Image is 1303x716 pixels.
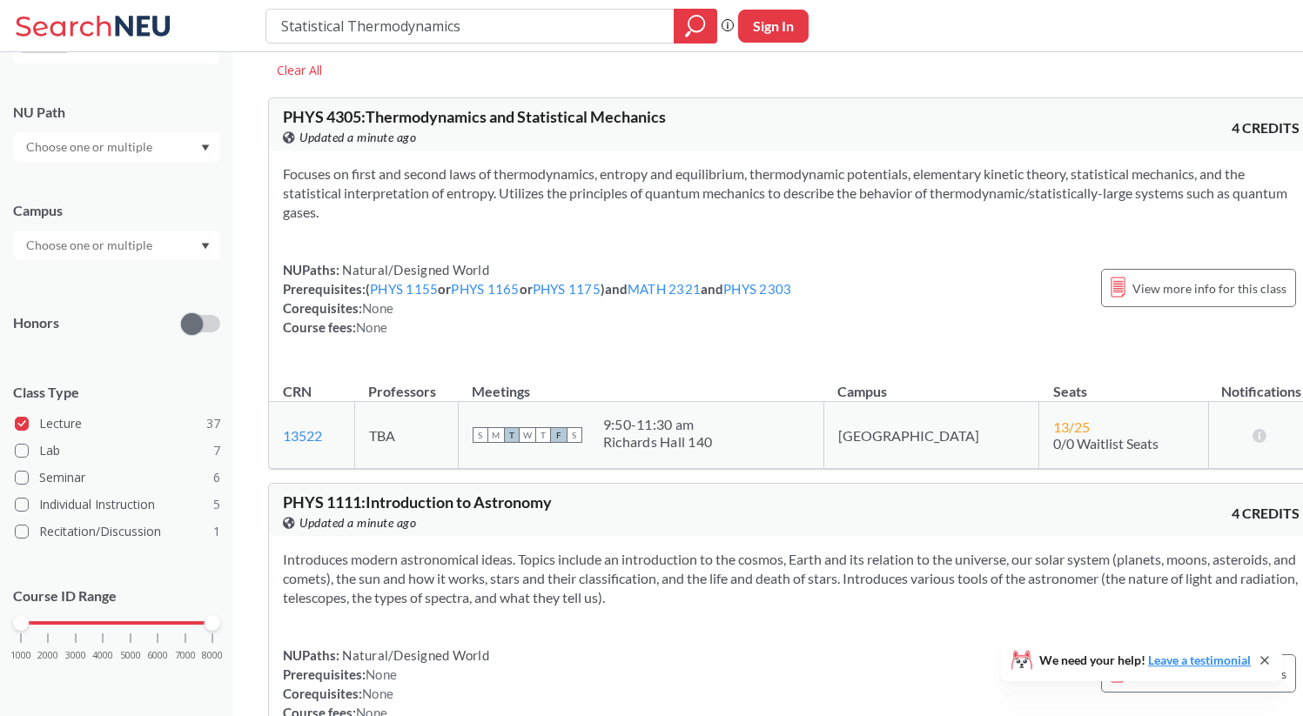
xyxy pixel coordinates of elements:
span: 2000 [37,651,58,660]
span: S [567,427,582,443]
th: Campus [823,365,1038,402]
a: PHYS 1165 [451,281,519,297]
span: 37 [206,414,220,433]
td: [GEOGRAPHIC_DATA] [823,402,1038,469]
span: 7000 [175,651,196,660]
div: CRN [283,382,312,401]
span: None [362,300,393,316]
p: Course ID Range [13,586,220,606]
span: T [504,427,520,443]
svg: magnifying glass [685,14,706,38]
span: PHYS 1111 : Introduction to Astronomy [283,492,552,512]
input: Choose one or multiple [17,137,164,157]
span: T [535,427,551,443]
span: We need your help! [1039,654,1251,666]
svg: Dropdown arrow [201,243,210,250]
span: 4 CREDITS [1232,118,1300,137]
th: Seats [1039,365,1209,402]
div: Richards Hall 140 [603,433,712,451]
span: W [520,427,535,443]
span: 6000 [147,651,168,660]
span: Updated a minute ago [299,513,416,532]
span: 5 [213,495,220,514]
div: NUPaths: Prerequisites: ( or or ) and and Corequisites: Course fees: [283,260,791,337]
a: PHYS 2303 [723,281,791,297]
input: Class, professor, course number, "phrase" [279,11,662,41]
label: Lab [15,439,220,462]
div: Dropdown arrow [13,231,220,260]
label: Individual Instruction [15,493,220,516]
button: Sign In [738,10,809,43]
div: Dropdown arrow [13,132,220,162]
span: None [356,319,387,335]
span: M [488,427,504,443]
div: magnifying glass [674,9,717,43]
span: 5000 [120,651,141,660]
span: 6 [213,468,220,487]
a: MATH 2321 [628,281,701,297]
label: Recitation/Discussion [15,520,220,543]
div: 9:50 - 11:30 am [603,416,712,433]
span: 4000 [92,651,113,660]
span: 4 CREDITS [1232,504,1300,523]
a: PHYS 1155 [370,281,438,297]
th: Professors [354,365,458,402]
section: Focuses on first and second laws of thermodynamics, entropy and equilibrium, thermodynamic potent... [283,164,1300,222]
span: 7 [213,441,220,460]
span: 1000 [10,651,31,660]
section: Introduces modern astronomical ideas. Topics include an introduction to the cosmos, Earth and its... [283,550,1300,607]
span: S [473,427,488,443]
span: Updated a minute ago [299,128,416,147]
span: 1 [213,522,220,541]
a: 13522 [283,427,322,444]
div: NU Path [13,103,220,122]
span: Class Type [13,383,220,402]
svg: Dropdown arrow [201,144,210,151]
span: None [366,666,397,682]
td: TBA [354,402,458,469]
label: Lecture [15,412,220,435]
span: None [362,686,393,701]
th: Meetings [458,365,823,402]
span: View more info for this class [1132,278,1286,299]
input: Choose one or multiple [17,235,164,256]
a: Leave a testimonial [1148,652,1251,667]
span: Natural/Designed World [339,647,489,663]
a: PHYS 1175 [533,281,601,297]
label: Seminar [15,466,220,489]
span: Natural/Designed World [339,262,489,278]
span: F [551,427,567,443]
span: PHYS 4305 : Thermodynamics and Statistical Mechanics [283,107,666,126]
span: 8000 [202,651,223,660]
p: Honors [13,313,59,333]
span: 13 / 25 [1053,418,1090,435]
div: Clear All [268,57,331,84]
span: 3000 [65,651,86,660]
span: 0/0 Waitlist Seats [1053,435,1159,452]
div: Campus [13,201,220,220]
